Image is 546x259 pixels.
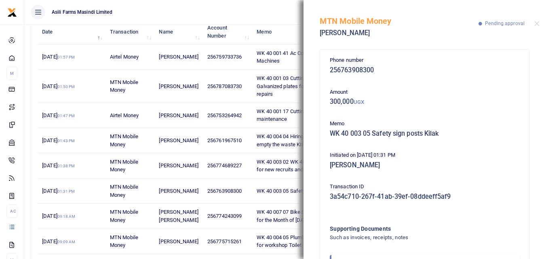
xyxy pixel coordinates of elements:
span: [DATE] [42,54,75,60]
button: Close [534,21,540,26]
small: 01:38 PM [57,164,75,168]
li: M [6,67,17,80]
span: MTN Mobile Money [110,133,138,147]
th: Date: activate to sort column descending [38,19,105,44]
p: Amount [330,88,520,97]
h5: 256763908300 [330,66,520,74]
h4: Such as invoices, receipts, notes [330,233,487,242]
small: 01:57 PM [57,55,75,59]
span: [DATE] [42,162,75,168]
small: 09:18 AM [57,214,76,219]
h5: MTN Mobile Money [320,16,479,26]
small: 01:43 PM [57,139,75,143]
h4: Supporting Documents [330,224,487,233]
span: MTN Mobile Money [110,234,138,248]
span: [PERSON_NAME] [159,162,198,168]
span: [PERSON_NAME] [159,83,198,89]
span: MTN Mobile Money [110,79,138,93]
span: [PERSON_NAME] [159,238,198,244]
span: MTN Mobile Money [110,184,138,198]
small: 09:09 AM [57,240,76,244]
small: 01:47 PM [57,114,75,118]
span: [DATE] [42,137,75,143]
img: logo-small [7,8,17,17]
p: Memo [330,120,520,128]
span: WK 40 001 41 Ac Compressor Oil for Machines [257,50,341,64]
li: Ac [6,204,17,218]
span: [PERSON_NAME] [159,188,198,194]
h5: [PERSON_NAME] [330,161,520,169]
small: UGX [354,99,364,105]
th: Account Number: activate to sort column ascending [203,19,252,44]
h5: 3a54c710-267f-41ab-39ef-08ddeeff5af9 [330,193,520,201]
p: Initiated on [DATE] 01:31 PM [330,151,520,160]
span: 256787083730 [207,83,242,89]
a: logo-small logo-large logo-large [7,9,17,15]
span: 256759733736 [207,54,242,60]
span: Pending approval [485,21,525,26]
span: WK 40 004 04 Hiring Cesspool truck for empty the waste KILAK [257,133,348,147]
small: 01:31 PM [57,189,75,194]
h5: WK 40 003 05 Safety sign posts Kilak [330,130,520,138]
span: [DATE] [42,188,75,194]
span: [DATE] [42,83,75,89]
span: [DATE] [42,112,75,118]
th: Transaction: activate to sort column ascending [105,19,154,44]
th: Name: activate to sort column ascending [154,19,203,44]
span: 256761967510 [207,137,242,143]
span: MTN Mobile Money [110,209,138,223]
span: WK 40 003 05 Safety sign posts Kilak [257,188,344,194]
span: WK 40 001 03 Cutting and bending the 4 Galvanized plates for Combine header repairs [257,75,349,97]
span: Airtel Money [110,54,139,60]
span: 256753264942 [207,112,242,118]
span: 256774243099 [207,213,242,219]
span: [PERSON_NAME] [159,54,198,60]
p: Transaction ID [330,183,520,191]
span: MTN Mobile Money [110,159,138,173]
small: 01:50 PM [57,84,75,89]
span: WK 40 004 05 Plumbing maintenance for workshop Toilet [257,234,343,248]
p: Phone number [330,56,520,65]
span: WK 40 001 17 Cutting discs for welding maintenance [257,108,348,122]
span: [DATE] [42,213,75,219]
span: [PERSON_NAME] [159,137,198,143]
span: 256763908300 [207,188,242,194]
span: 256774689227 [207,162,242,168]
span: [DATE] [42,238,75,244]
span: [PERSON_NAME] [PERSON_NAME] [159,209,198,223]
span: [PERSON_NAME] [159,112,198,118]
span: WK 40 007 07 Bike Service for Security for the Month of [DATE] bikes [257,209,347,223]
h5: [PERSON_NAME] [320,29,479,37]
span: Asili Farms Masindi Limited [48,8,116,16]
span: 256775715261 [207,238,242,244]
span: WK 40 003 02 WK 40 003 03 Overalls for new recruits and Wllders [257,159,342,173]
span: Airtel Money [110,112,139,118]
h5: 300,000 [330,98,520,106]
th: Memo: activate to sort column ascending [252,19,354,44]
